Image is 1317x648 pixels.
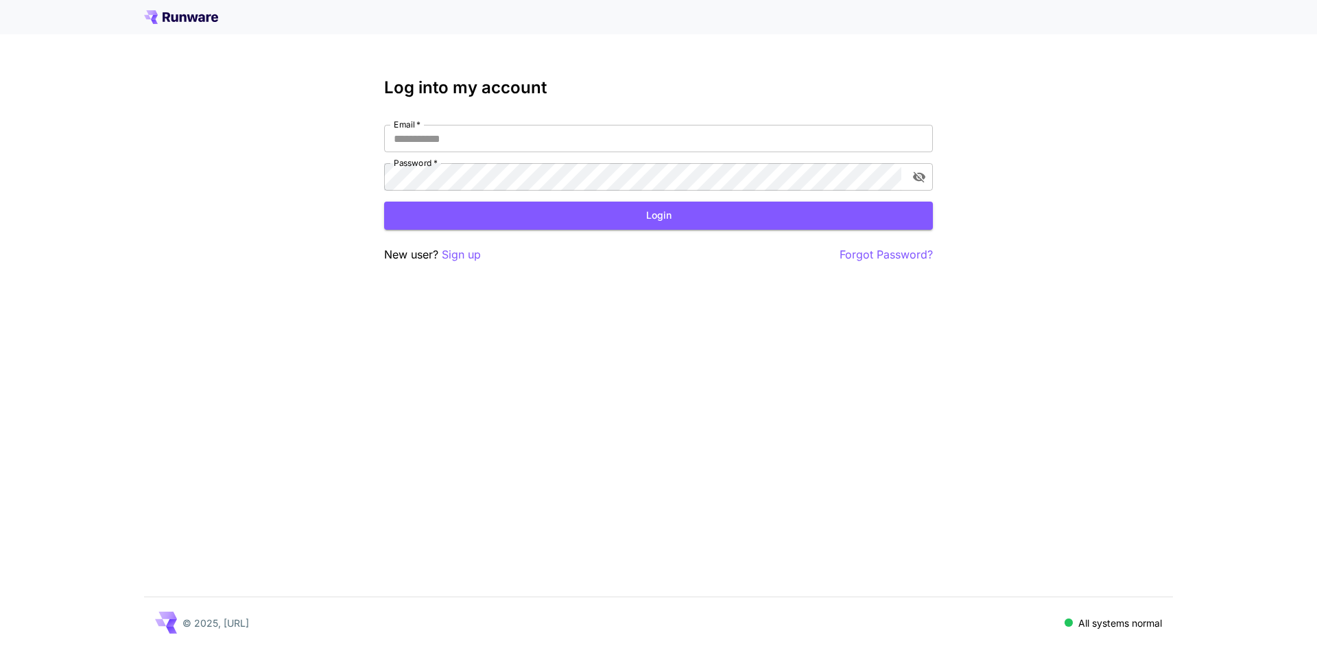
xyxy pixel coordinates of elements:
label: Password [394,157,438,169]
p: All systems normal [1078,616,1162,630]
button: Forgot Password? [840,246,933,263]
p: © 2025, [URL] [182,616,249,630]
button: Login [384,202,933,230]
button: Sign up [442,246,481,263]
label: Email [394,119,420,130]
h3: Log into my account [384,78,933,97]
button: toggle password visibility [907,165,932,189]
p: New user? [384,246,481,263]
